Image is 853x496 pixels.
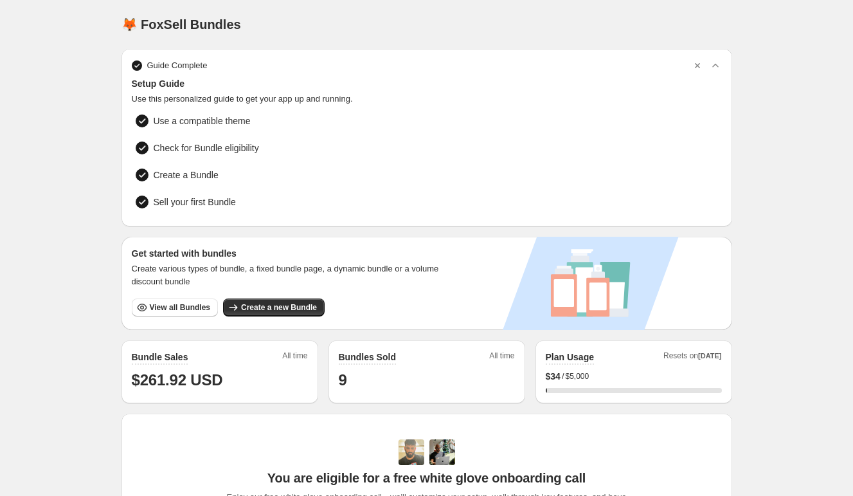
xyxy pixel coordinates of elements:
span: Create various types of bundle, a fixed bundle page, a dynamic bundle or a volume discount bundle [132,262,451,288]
div: / [546,370,722,383]
h2: Plan Usage [546,351,594,363]
span: All time [282,351,307,365]
span: Resets on [663,351,722,365]
span: Create a new Bundle [241,302,317,313]
span: Use a compatible theme [154,115,251,127]
span: Setup Guide [132,77,722,90]
h2: Bundles Sold [339,351,396,363]
button: View all Bundles [132,299,218,317]
span: All time [489,351,514,365]
h2: Bundle Sales [132,351,188,363]
h1: $261.92 USD [132,370,308,390]
span: Use this personalized guide to get your app up and running. [132,93,722,106]
span: You are eligible for a free white glove onboarding call [267,470,586,486]
img: Prakhar [429,439,455,465]
span: View all Bundles [150,302,210,313]
h3: Get started with bundles [132,247,451,260]
img: Adi [399,439,424,465]
button: Create a new Bundle [223,299,325,317]
span: Sell your first Bundle [154,196,236,208]
span: Check for Bundle eligibility [154,142,259,154]
h1: 🦊 FoxSell Bundles [121,17,241,32]
span: $5,000 [566,371,589,381]
span: $ 34 [546,370,561,383]
span: Guide Complete [147,59,208,72]
span: Create a Bundle [154,169,219,181]
h1: 9 [339,370,515,390]
span: [DATE] [698,352,721,360]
